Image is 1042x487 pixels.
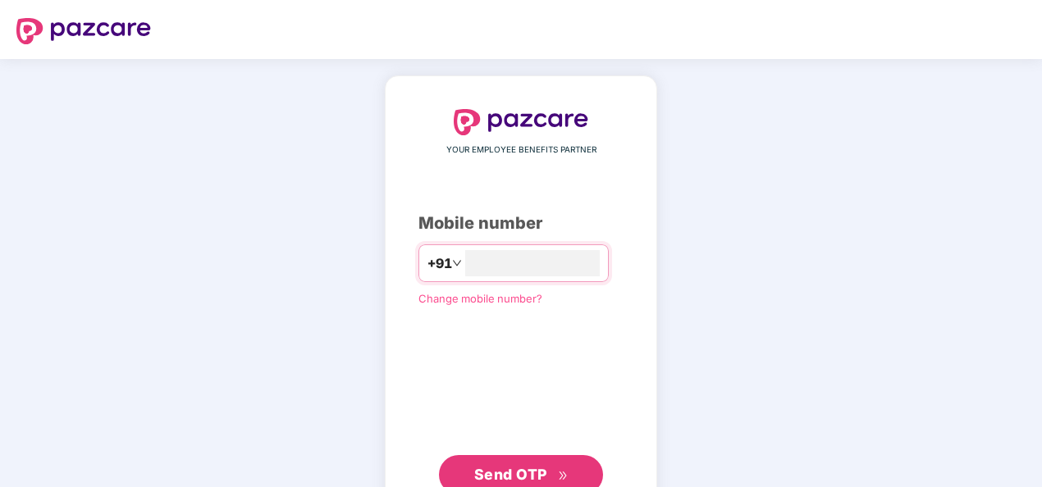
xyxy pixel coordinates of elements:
img: logo [454,109,588,135]
a: Change mobile number? [418,292,542,305]
span: Send OTP [474,466,547,483]
span: down [452,258,462,268]
span: YOUR EMPLOYEE BENEFITS PARTNER [446,143,596,157]
div: Mobile number [418,211,624,236]
span: double-right [558,471,569,481]
img: logo [16,18,151,44]
span: +91 [427,253,452,274]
